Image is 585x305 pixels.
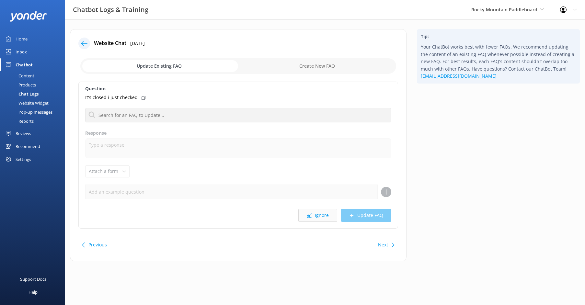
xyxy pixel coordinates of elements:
[4,98,49,107] div: Website Widget
[4,117,34,126] div: Reports
[16,45,27,58] div: Inbox
[29,286,38,299] div: Help
[4,89,65,98] a: Chat Logs
[298,209,337,222] button: Ignore
[85,85,391,92] label: Question
[4,80,36,89] div: Products
[378,238,388,251] button: Next
[4,71,65,80] a: Content
[4,107,65,117] a: Pop-up messages
[16,58,33,71] div: Chatbot
[85,185,378,199] input: Add an example question
[4,117,65,126] a: Reports
[94,39,126,48] h4: Website Chat
[421,43,576,80] p: Your ChatBot works best with fewer FAQs. We recommend updating the content of an existing FAQ whe...
[4,98,65,107] a: Website Widget
[10,11,47,22] img: yonder-white-logo.png
[73,5,148,15] h3: Chatbot Logs & Training
[4,71,34,80] div: Content
[421,33,576,40] h4: Tip:
[4,80,65,89] a: Products
[4,89,39,98] div: Chat Logs
[85,108,391,122] input: Search for an FAQ to Update...
[130,40,145,47] p: [DATE]
[16,153,31,166] div: Settings
[16,32,28,45] div: Home
[4,107,52,117] div: Pop-up messages
[85,130,391,137] label: Response
[471,6,537,13] span: Rocky Mountain Paddleboard
[421,73,497,79] a: [EMAIL_ADDRESS][DOMAIN_NAME]
[16,127,31,140] div: Reviews
[20,273,46,286] div: Support Docs
[88,238,107,251] button: Previous
[16,140,40,153] div: Recommend
[85,94,138,101] p: It's closed i just checked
